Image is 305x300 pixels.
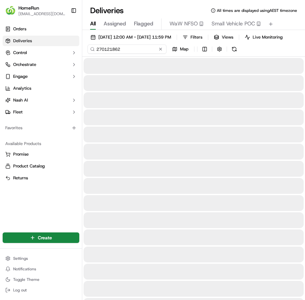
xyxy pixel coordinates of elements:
[5,163,77,169] a: Product Catalog
[3,264,79,274] button: Notifications
[13,85,31,91] span: Analytics
[13,62,36,68] span: Orchestrate
[3,285,79,295] button: Log out
[180,33,205,42] button: Filters
[13,38,32,44] span: Deliveries
[222,34,233,40] span: Views
[211,33,236,42] button: Views
[169,45,191,54] button: Map
[180,46,189,52] span: Map
[3,47,79,58] button: Control
[3,254,79,263] button: Settings
[88,45,166,54] input: Type to search
[90,20,96,28] span: All
[5,175,77,181] a: Returns
[3,275,79,284] button: Toggle Theme
[3,83,79,94] a: Analytics
[3,3,68,18] button: HomeRunHomeRun[EMAIL_ADDRESS][DOMAIN_NAME]
[13,151,29,157] span: Promise
[13,50,27,56] span: Control
[13,277,39,282] span: Toggle Theme
[217,8,297,13] span: All times are displayed using AEST timezone
[13,256,28,261] span: Settings
[90,5,124,16] h1: Deliveries
[3,24,79,34] a: Orders
[191,34,202,40] span: Filters
[3,71,79,82] button: Engage
[3,173,79,183] button: Returns
[88,33,174,42] button: [DATE] 12:00 AM - [DATE] 11:59 PM
[212,20,255,28] span: Small Vehicle POC
[169,20,198,28] span: WaW NFSO
[5,151,77,157] a: Promise
[104,20,126,28] span: Assigned
[98,34,171,40] span: [DATE] 12:00 AM - [DATE] 11:59 PM
[13,266,36,272] span: Notifications
[3,161,79,171] button: Product Catalog
[18,5,39,11] button: HomeRun
[3,95,79,105] button: Nash AI
[38,234,52,241] span: Create
[13,109,23,115] span: Fleet
[3,138,79,149] div: Available Products
[3,59,79,70] button: Orchestrate
[13,287,27,293] span: Log out
[253,34,283,40] span: Live Monitoring
[3,123,79,133] div: Favorites
[3,36,79,46] a: Deliveries
[3,149,79,160] button: Promise
[13,97,28,103] span: Nash AI
[13,74,28,79] span: Engage
[3,232,79,243] button: Create
[134,20,153,28] span: Flagged
[13,26,26,32] span: Orders
[242,33,286,42] button: Live Monitoring
[18,11,65,16] button: [EMAIL_ADDRESS][DOMAIN_NAME]
[5,5,16,16] img: HomeRun
[3,107,79,117] button: Fleet
[13,175,28,181] span: Returns
[230,45,239,54] button: Refresh
[13,163,45,169] span: Product Catalog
